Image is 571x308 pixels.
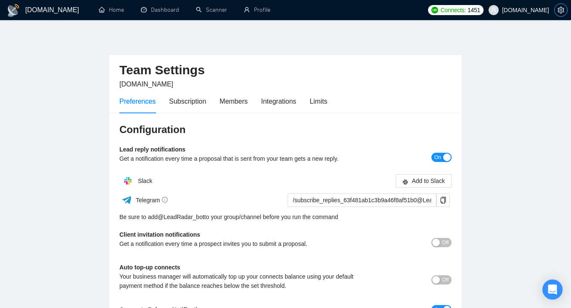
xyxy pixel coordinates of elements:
div: Be sure to add to your group/channel before you run the command [119,212,452,222]
div: Integrations [261,96,296,107]
span: Telegram [136,197,168,204]
a: setting [554,7,568,13]
span: Add to Slack [412,176,445,185]
span: Off [442,238,449,247]
h3: Configuration [119,123,452,136]
span: Slack [138,177,152,184]
div: Get a notification every time a proposal that is sent from your team gets a new reply. [119,154,369,163]
div: Subscription [169,96,206,107]
div: Limits [310,96,328,107]
img: upwork-logo.png [431,7,438,13]
a: homeHome [99,6,124,13]
button: slackAdd to Slack [396,174,452,188]
a: searchScanner [196,6,227,13]
b: Auto top-up connects [119,264,180,271]
span: info-circle [162,197,168,203]
span: user [491,7,497,13]
img: ww3wtPAAAAAElFTkSuQmCC [122,195,132,205]
span: [DOMAIN_NAME] [119,81,173,88]
b: Client invitation notifications [119,231,200,238]
span: slack [402,179,408,185]
button: copy [436,193,450,207]
div: Preferences [119,96,156,107]
div: Get a notification every time a prospect invites you to submit a proposal. [119,239,369,248]
a: userProfile [244,6,270,13]
h2: Team Settings [119,62,452,79]
img: logo [7,4,20,17]
span: On [434,153,441,162]
div: Members [219,96,248,107]
span: Off [442,275,449,285]
div: Your business manager will automatically top up your connects balance using your default payment ... [119,272,369,290]
b: Lead reply notifications [119,146,185,153]
div: Open Intercom Messenger [542,279,563,300]
span: copy [437,197,449,204]
a: @LeadRadar_bot [158,212,204,222]
a: dashboardDashboard [141,6,179,13]
img: hpQkSZIkSZIkSZIkSZIkSZIkSZIkSZIkSZIkSZIkSZIkSZIkSZIkSZIkSZIkSZIkSZIkSZIkSZIkSZIkSZIkSZIkSZIkSZIkS... [119,172,136,189]
span: 1451 [468,5,480,15]
span: Connects: [441,5,466,15]
button: setting [554,3,568,17]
